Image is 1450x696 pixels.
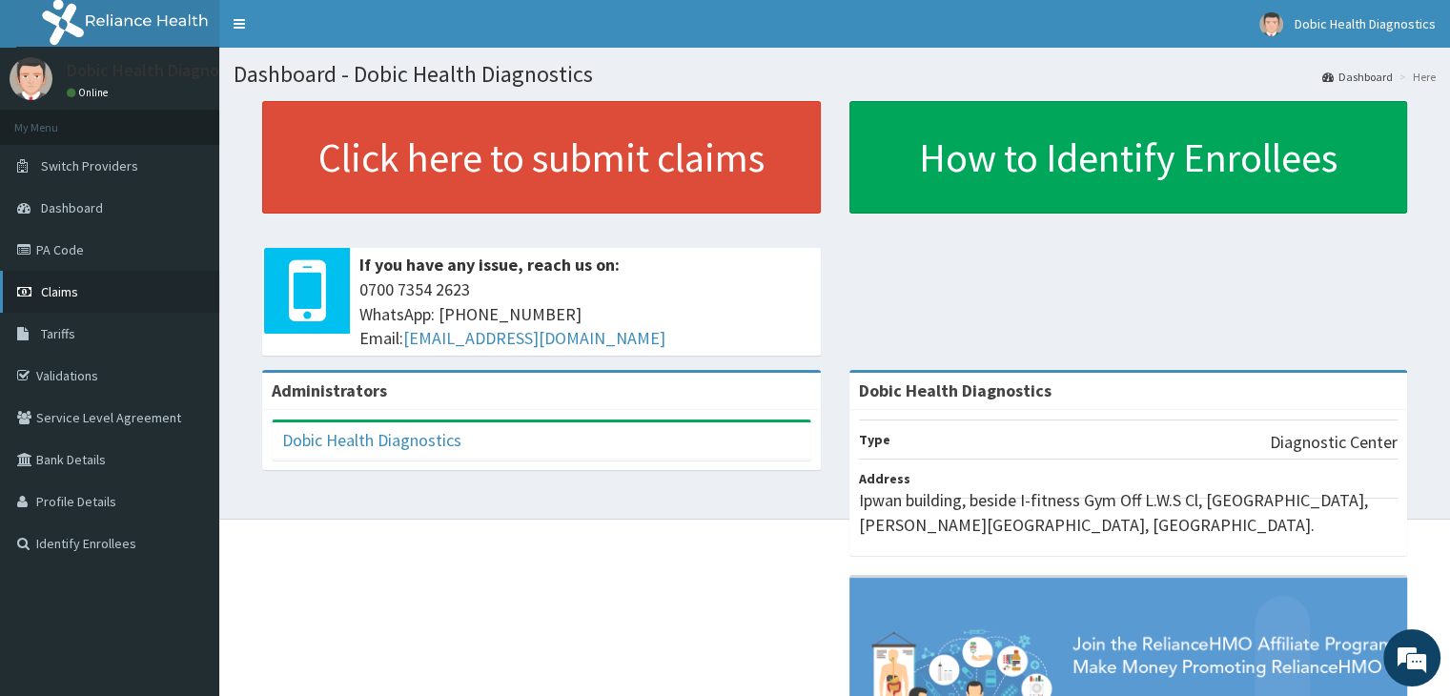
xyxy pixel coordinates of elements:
b: Administrators [272,379,387,401]
img: d_794563401_company_1708531726252_794563401 [35,95,77,143]
b: Address [859,470,910,487]
textarea: Type your message and hit 'Enter' [10,481,363,547]
a: Dobic Health Diagnostics [282,429,461,451]
div: Minimize live chat window [313,10,358,55]
p: Diagnostic Center [1270,430,1398,455]
a: Dashboard [1322,69,1393,85]
span: Dobic Health Diagnostics [1295,15,1436,32]
img: User Image [1259,12,1283,36]
a: Online [67,86,112,99]
span: Claims [41,283,78,300]
strong: Dobic Health Diagnostics [859,379,1052,401]
span: Dashboard [41,199,103,216]
span: Switch Providers [41,157,138,174]
a: Click here to submit claims [262,101,821,214]
b: If you have any issue, reach us on: [359,254,620,276]
a: [EMAIL_ADDRESS][DOMAIN_NAME] [403,327,665,349]
p: Ipwan building, beside I-fitness Gym Off L.W.S Cl, [GEOGRAPHIC_DATA], [PERSON_NAME][GEOGRAPHIC_DA... [859,488,1399,537]
p: Dobic Health Diagnostics [67,62,255,79]
img: User Image [10,57,52,100]
a: How to Identify Enrollees [849,101,1408,214]
h1: Dashboard - Dobic Health Diagnostics [234,62,1436,87]
span: 0700 7354 2623 WhatsApp: [PHONE_NUMBER] Email: [359,277,811,351]
span: Tariffs [41,325,75,342]
span: We're online! [111,220,263,413]
li: Here [1395,69,1436,85]
b: Type [859,431,890,448]
div: Chat with us now [99,107,320,132]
